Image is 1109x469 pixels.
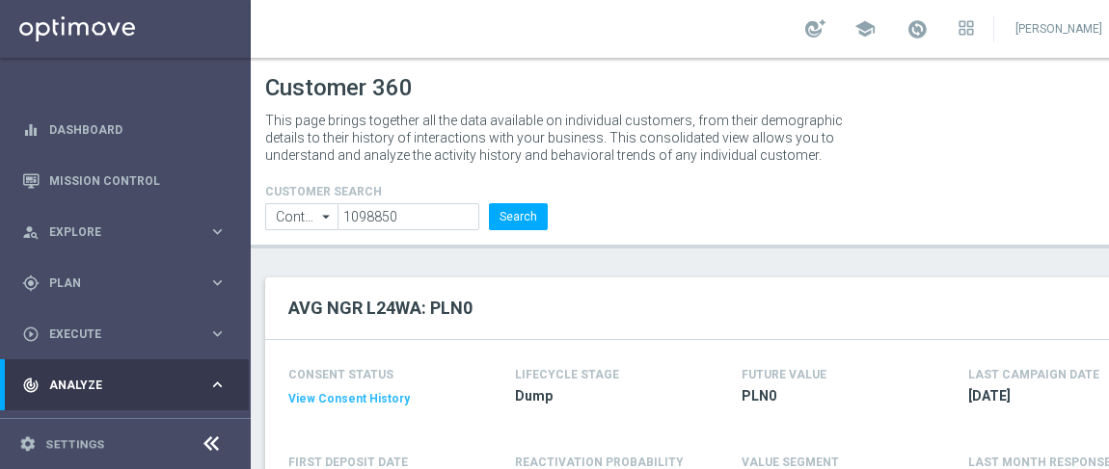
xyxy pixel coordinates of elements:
[317,204,337,229] i: arrow_drop_down
[515,387,696,405] span: Dump
[208,376,227,394] i: keyboard_arrow_right
[49,328,208,340] span: Execute
[968,368,1099,381] h4: LAST CAMPAIGN DATE
[21,378,228,393] button: track_changes Analyze keyboard_arrow_right
[49,277,208,289] span: Plan
[19,435,37,453] i: settings
[489,203,548,230] button: Search
[742,368,826,381] h4: FUTURE VALUE
[265,112,860,164] p: This page brings together all the data available on individual customers, from their demographic ...
[49,226,208,238] span: Explore
[22,223,208,241] div: Explore
[515,368,619,381] h4: LIFECYCLE STAGE
[288,391,410,407] button: View Consent History
[49,104,227,155] a: Dashboard
[208,222,227,241] i: keyboard_arrow_right
[21,275,228,291] button: gps_fixed Plan keyboard_arrow_right
[854,18,876,39] span: school
[22,377,208,394] div: Analyze
[21,122,228,138] button: equalizer Dashboard
[21,326,228,342] button: play_circle_outline Execute keyboard_arrow_right
[49,155,227,206] a: Mission Control
[288,297,473,320] h2: AVG NGR L24WA: PLN0
[22,223,40,241] i: person_search
[46,438,105,450] a: Settings
[288,456,408,469] h4: FIRST DEPOSIT DATE
[208,325,227,343] i: keyboard_arrow_right
[22,121,40,139] i: equalizer
[742,387,923,405] span: PLN0
[338,203,480,230] input: Enter CID, Email, name or phone
[22,104,227,155] div: Dashboard
[21,173,228,189] button: Mission Control
[22,155,227,206] div: Mission Control
[22,274,40,292] i: gps_fixed
[50,417,201,432] a: Customer 360
[742,456,839,469] h4: VALUE SEGMENT
[22,326,40,343] i: play_circle_outline
[265,203,338,230] input: Contains
[288,368,470,381] h4: CONSENT STATUS
[22,326,208,343] div: Execute
[49,379,208,391] span: Analyze
[515,456,684,469] span: REACTIVATION PROBABILITY
[22,274,208,292] div: Plan
[50,410,249,439] div: Customer 360
[265,185,548,198] h4: CUSTOMER SEARCH
[208,274,227,292] i: keyboard_arrow_right
[21,224,228,240] button: person_search Explore keyboard_arrow_right
[22,377,40,394] i: track_changes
